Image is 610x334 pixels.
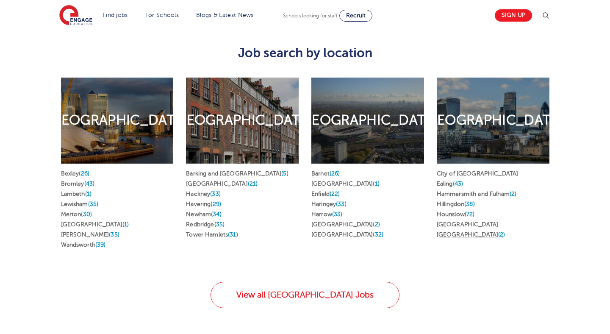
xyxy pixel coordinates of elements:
[298,111,438,129] h2: [GEOGRAPHIC_DATA]
[95,242,106,248] span: (39)
[186,211,221,217] a: Newham(34)
[437,191,517,197] a: Hammersmith and Fulham(2)
[103,12,128,18] a: Find jobs
[55,46,556,60] h3: Job search by location
[61,201,99,207] a: Lewisham(35)
[109,231,119,238] span: (35)
[211,201,221,207] span: (29)
[196,12,254,18] a: Blogs & Latest News
[339,10,372,22] a: Recruit
[311,221,380,228] a: [GEOGRAPHIC_DATA](2)
[186,201,221,207] a: Havering(29)
[81,211,92,217] span: (30)
[437,211,475,217] a: Hounslow(72)
[311,170,340,177] a: Barnet(26)
[214,221,225,228] span: (35)
[495,9,532,22] a: Sign up
[211,282,399,308] a: View all [GEOGRAPHIC_DATA] Jobs
[437,221,498,228] a: [GEOGRAPHIC_DATA]
[437,170,518,177] a: City of [GEOGRAPHIC_DATA]
[211,211,222,217] span: (34)
[510,191,516,197] span: (2)
[61,170,89,177] a: Bexley(26)
[248,181,258,187] span: (21)
[311,201,347,207] a: Haringey(33)
[122,221,129,228] span: (1)
[311,191,340,197] a: Enfield(22)
[172,111,312,129] h2: [GEOGRAPHIC_DATA]
[186,191,221,197] a: Hackney(33)
[281,170,288,177] span: (5)
[145,12,179,18] a: For Schools
[465,211,475,217] span: (72)
[330,191,340,197] span: (22)
[186,170,288,177] a: Barking and [GEOGRAPHIC_DATA](5)
[61,221,129,228] a: [GEOGRAPHIC_DATA](1)
[61,181,95,187] a: Bromley(43)
[84,181,95,187] span: (43)
[453,181,463,187] span: (43)
[210,191,221,197] span: (33)
[311,211,342,217] a: Harrow(33)
[423,111,563,129] h2: [GEOGRAPHIC_DATA]
[79,170,89,177] span: (26)
[464,201,475,207] span: (38)
[186,221,225,228] a: Redbridge(35)
[61,242,106,248] a: Wandsworth(39)
[373,231,383,238] span: (32)
[59,5,92,26] img: Engage Education
[336,201,347,207] span: (33)
[61,211,92,217] a: Merton(30)
[346,12,366,19] span: Recruit
[186,231,238,238] a: Tower Hamlets(31)
[228,231,238,238] span: (31)
[311,181,380,187] a: [GEOGRAPHIC_DATA](1)
[186,181,258,187] a: [GEOGRAPHIC_DATA](21)
[330,170,340,177] span: (26)
[437,231,505,238] a: [GEOGRAPHIC_DATA](2)
[47,111,187,129] h2: [GEOGRAPHIC_DATA]
[283,13,338,19] span: Schools looking for staff
[437,181,463,187] a: Ealing(43)
[85,191,91,197] span: (1)
[88,201,99,207] span: (35)
[332,211,343,217] span: (33)
[373,181,379,187] span: (1)
[311,231,383,238] a: [GEOGRAPHIC_DATA](32)
[498,231,505,238] span: (2)
[373,221,380,228] span: (2)
[61,191,91,197] a: Lambeth(1)
[61,231,119,238] a: [PERSON_NAME](35)
[437,201,475,207] a: Hillingdon(38)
